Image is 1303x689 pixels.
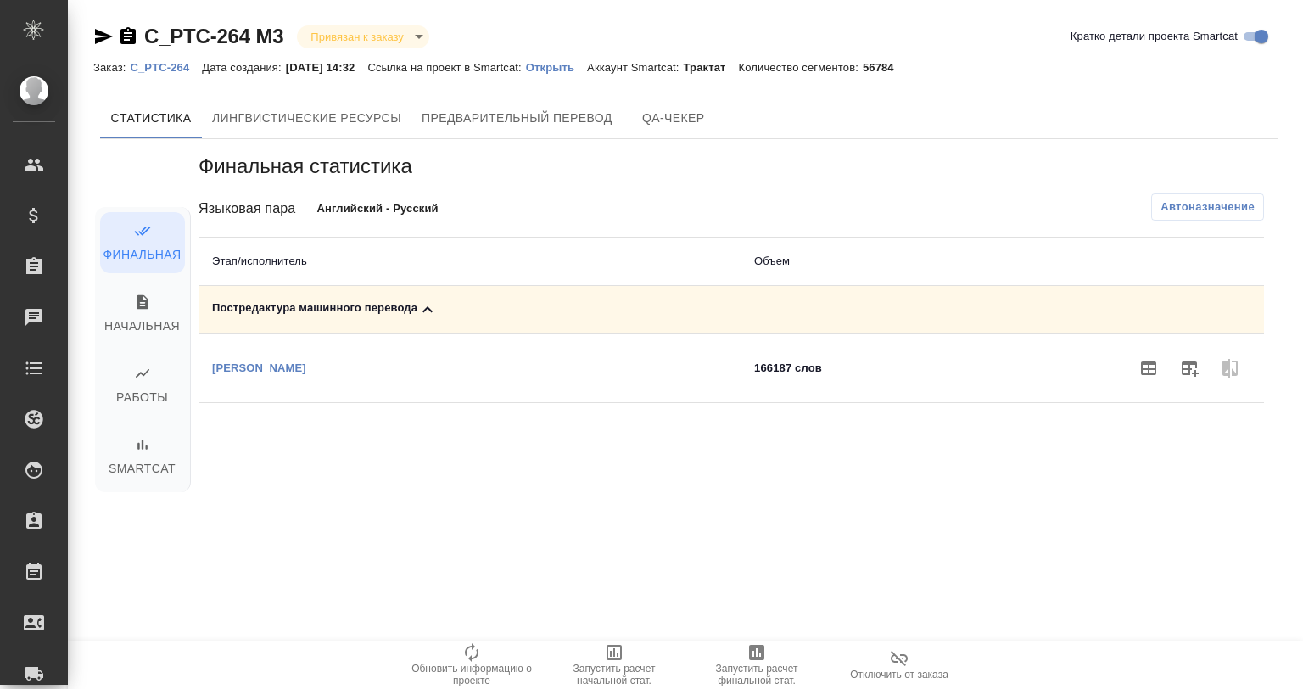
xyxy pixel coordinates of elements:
th: Этап/исполнитель [199,238,741,286]
a: Открыть [526,59,587,74]
div: Привязан к заказу [297,25,428,48]
button: Скопировать ссылку для ЯМессенджера [93,26,114,47]
p: Английский - Русский [317,200,554,217]
p: 56784 [863,61,907,74]
p: Количество сегментов: [739,61,863,74]
p: Заказ: [93,61,130,74]
th: Объем [741,238,944,286]
p: C_PTC-264 [130,61,202,74]
span: QA-чекер [633,108,714,129]
button: Привязан к заказу [305,30,408,44]
button: Скопировать ссылку [118,26,138,47]
div: Toggle Row Expanded [212,300,727,320]
p: Ссылка на проект в Smartcat: [367,61,525,74]
p: Дата создания: [202,61,285,74]
div: Языковая пара [199,199,317,219]
p: Открыть [526,61,587,74]
p: Трактат [683,61,738,74]
span: Начальная [110,294,175,337]
span: Финальная [110,222,175,266]
span: Smartcat [110,436,175,479]
span: Кратко детали проекта Smartcat [1071,28,1238,45]
p: Аккаунт Smartcat: [587,61,683,74]
td: 166187 слов [741,334,944,403]
span: Cтатистика [110,108,192,129]
span: Работы [110,365,175,408]
span: Лингвистические ресурсы [212,108,401,129]
a: C_PTC-264 M3 [144,25,283,48]
p: [DATE] 14:32 [286,61,368,74]
h5: Финальная статистика [199,153,1264,180]
span: Скопировать статистику в работу [1169,348,1210,389]
span: Предварительный перевод [422,108,612,129]
button: Автоназначение [1151,193,1264,221]
a: C_PTC-264 [130,59,202,74]
a: [PERSON_NAME] [212,361,306,374]
span: Нет исполнителей для сравнения [1210,348,1250,389]
span: Автоназначение [1160,199,1255,216]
